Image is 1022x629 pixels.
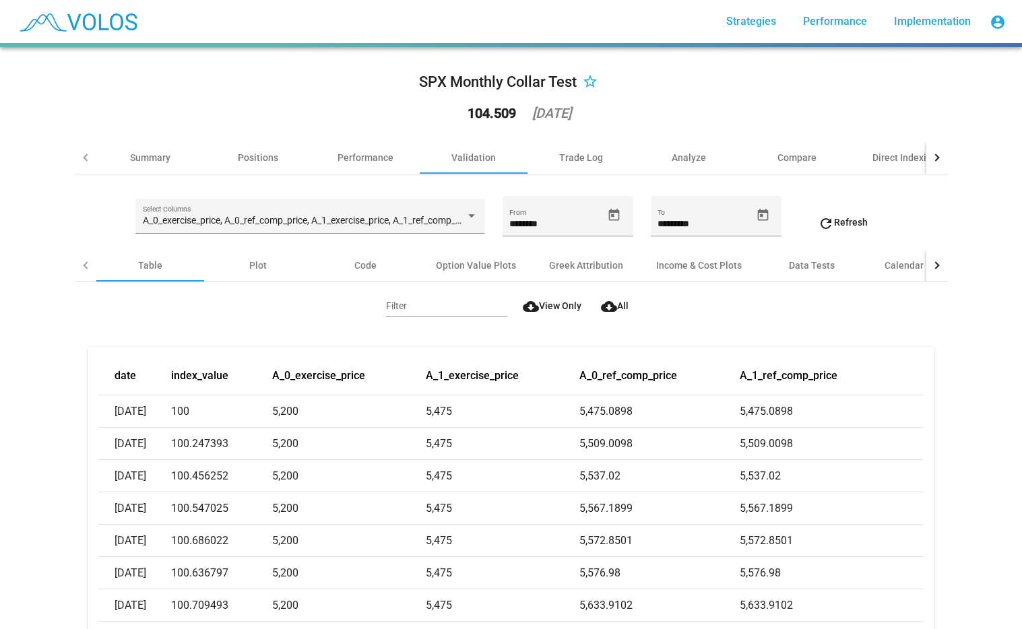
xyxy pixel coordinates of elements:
td: 100.456252 [171,460,272,492]
td: 5,475 [426,589,579,622]
td: 5,200 [272,557,426,589]
div: Validation [451,151,496,164]
td: 5,475 [426,460,579,492]
div: Calendar Events [885,259,955,272]
button: Change sorting for date [115,369,136,383]
div: Greek Attribution [549,259,623,272]
td: [DATE] [98,589,171,622]
button: Open calendar [751,203,775,227]
a: Strategies [715,9,787,34]
button: Open calendar [602,203,626,227]
td: [DATE] [98,395,171,428]
span: Implementation [894,15,971,28]
td: 5,200 [272,428,426,460]
td: 5,475.0898 [740,395,924,428]
div: Compare [777,151,817,164]
mat-icon: cloud_download [523,298,539,314]
span: Refresh [818,217,868,228]
td: [DATE] [98,428,171,460]
td: 100.636797 [171,557,272,589]
td: [DATE] [98,525,171,557]
td: 5,475 [426,395,579,428]
button: Refresh [807,210,879,234]
td: 5,537.02 [740,460,924,492]
div: Trade Log [559,151,603,164]
button: Change sorting for A_0_exercise_price [272,369,365,383]
div: [DATE] [532,106,571,120]
td: 5,572.8501 [579,525,740,557]
div: Positions [238,151,278,164]
span: Performance [803,15,867,28]
td: 5,537.02 [579,460,740,492]
div: Table [138,259,162,272]
div: Analyze [672,151,706,164]
a: Performance [792,9,878,34]
div: Data Tests [789,259,835,272]
div: Code [354,259,377,272]
td: 5,475 [426,492,579,525]
button: View Only [512,294,585,318]
button: Change sorting for A_1_ref_comp_price [740,369,837,383]
div: SPX Monthly Collar Test [419,71,577,93]
td: 5,475 [426,428,579,460]
td: 5,475.0898 [579,395,740,428]
td: 5,509.0098 [740,428,924,460]
td: 100 [171,395,272,428]
div: Income & Cost Plots [656,259,742,272]
mat-icon: account_circle [990,14,1006,30]
div: Direct Indexing [872,151,937,164]
button: Change sorting for A_0_ref_comp_price [579,369,677,383]
td: [DATE] [98,557,171,589]
button: All [590,294,636,318]
td: 5,475 [426,557,579,589]
mat-icon: star_border [582,75,598,91]
td: 5,200 [272,525,426,557]
td: [DATE] [98,492,171,525]
div: Summary [130,151,170,164]
td: 5,200 [272,492,426,525]
td: 5,200 [272,460,426,492]
a: Implementation [883,9,982,34]
button: Change sorting for A_1_exercise_price [426,369,519,383]
td: 5,567.1899 [740,492,924,525]
td: 5,572.8501 [740,525,924,557]
td: 100.547025 [171,492,272,525]
td: 5,200 [272,395,426,428]
td: 5,567.1899 [579,492,740,525]
div: Plot [249,259,267,272]
button: Change sorting for index_value [171,369,228,383]
div: Option Value Plots [436,259,516,272]
td: 5,633.9102 [740,589,924,622]
mat-icon: cloud_download [601,298,617,314]
td: 5,576.98 [579,557,740,589]
td: 5,633.9102 [579,589,740,622]
td: 5,475 [426,525,579,557]
span: A_0_exercise_price, A_0_ref_comp_price, A_1_exercise_price, A_1_ref_comp_price, index_value [143,215,528,226]
td: [DATE] [98,460,171,492]
img: blue_transparent.png [11,5,144,38]
td: 100.709493 [171,589,272,622]
td: 100.247393 [171,428,272,460]
td: 5,509.0098 [579,428,740,460]
td: 5,200 [272,589,426,622]
td: 5,576.98 [740,557,924,589]
div: 104.509 [468,106,516,120]
td: 100.686022 [171,525,272,557]
div: Performance [338,151,393,164]
span: View Only [523,300,581,311]
mat-icon: refresh [818,216,834,232]
span: Strategies [726,15,776,28]
span: All [601,300,629,311]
